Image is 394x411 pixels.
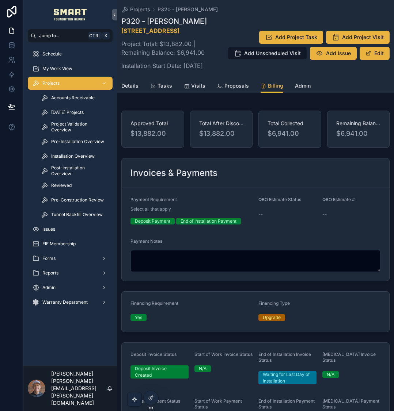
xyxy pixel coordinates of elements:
span: Add Issue [326,50,351,57]
div: Deposit Payment [135,218,170,224]
span: Financing Type [258,300,290,306]
span: Add Project Task [275,34,317,41]
p: Project Total: $13,882.00 | Remaining Balance: $6,941.00 [121,39,213,57]
button: Jump to...CtrlK [28,29,113,42]
button: Add Unscheduled Visit [228,47,307,60]
span: End of Installation Payment Status [258,398,315,410]
span: Ctrl [88,32,102,39]
a: Forms [28,252,113,265]
div: N/A [327,371,334,378]
a: Projects [121,6,150,13]
span: Payment Requirement [130,197,177,202]
a: Visits [184,79,205,94]
button: Edit [360,47,390,60]
span: $6,941.00 [336,128,381,139]
a: Warranty Department [28,296,113,309]
span: FIF Membership [42,241,76,247]
span: Issues [42,226,55,232]
div: Upgrade [263,314,281,321]
span: Installation Overview [51,153,95,159]
span: Financing Requirement [130,300,178,306]
div: Waiting for Last Day of Installation [263,371,312,384]
a: Reports [28,266,113,280]
a: Project Validation Overview [37,120,113,134]
a: FIF Membership [28,237,113,250]
span: Details [121,82,139,89]
a: My Work View [28,62,113,75]
div: Deposit Invoice Created [135,365,184,379]
span: Post-Installation Overview [51,165,105,177]
a: [DATE] Projects [37,106,113,119]
span: K [103,33,109,39]
a: Schedule [28,47,113,61]
span: Add Unscheduled Visit [244,50,301,57]
span: -- [322,211,327,218]
span: Project Validation Overview [51,121,105,133]
a: Admin [28,281,113,294]
p: [PERSON_NAME] [PERSON_NAME][EMAIL_ADDRESS][PERSON_NAME][DOMAIN_NAME] [51,370,107,407]
span: Warranty Department [42,299,88,305]
span: Deposit Invoice Status [130,352,177,357]
a: Installation Overview [37,150,113,163]
a: [STREET_ADDRESS] [121,27,179,34]
a: Proposals [217,79,249,94]
a: Pre-Installation Overview [37,135,113,148]
a: Billing [261,79,283,93]
span: Tunnel Backfill Overview [51,212,103,218]
span: Total After Discounts [199,120,244,127]
span: Tasks [158,82,172,89]
div: End of Installation Payment [181,218,236,224]
span: Start of Work Invoice Status [194,352,253,357]
span: -- [258,211,263,218]
a: Projects [28,77,113,90]
span: $13,882.00 [199,128,244,139]
a: Details [121,79,139,94]
a: Accounts Receivable [37,91,113,104]
a: Reviewed [37,179,113,192]
span: Payment Notes [130,238,162,244]
a: Admin [295,79,311,94]
span: Billing [268,82,283,89]
span: Proposals [224,82,249,89]
p: Installation Start Date: [DATE] [121,61,213,70]
span: QBO Estimate # [322,197,355,202]
span: Reports [42,270,58,276]
span: [MEDICAL_DATA] Payment Status [322,398,379,410]
span: Admin [42,285,56,291]
a: Tunnel Backfill Overview [37,208,113,221]
span: Accounts Receivable [51,95,95,101]
span: Reviewed [51,183,72,188]
span: Projects [130,6,150,13]
span: [MEDICAL_DATA] Invoice Status [322,352,376,363]
span: Admin [295,82,311,89]
span: Forms [42,256,56,261]
a: P320 - [PERSON_NAME] [158,6,218,13]
span: Schedule [42,51,62,57]
a: Issues [28,223,113,236]
span: Remaining Balance [336,120,381,127]
span: Visits [191,82,205,89]
button: Add Issue [310,47,357,60]
button: Add Project Visit [326,31,390,44]
div: scrollable content [23,42,117,318]
a: Post-Installation Overview [37,164,113,177]
a: Pre-Construction Review [37,193,113,207]
div: N/A [199,365,207,372]
span: Start of Work Payment Status [194,398,242,410]
span: Jump to... [39,33,86,39]
span: Pre-Construction Review [51,197,104,203]
div: Yes [135,314,142,321]
span: Projects [42,80,60,86]
h1: P320 - [PERSON_NAME] [121,16,213,26]
span: $6,941.00 [268,128,312,139]
span: My Work View [42,66,72,72]
span: [DATE] Projects [51,110,84,115]
h2: Invoices & Payments [130,167,217,179]
span: $13,882.00 [130,128,175,139]
span: QBO Estimate Status [258,197,301,202]
a: Tasks [150,79,172,94]
span: Add Project Visit [342,34,384,41]
span: Pre-Installation Overview [51,139,104,145]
